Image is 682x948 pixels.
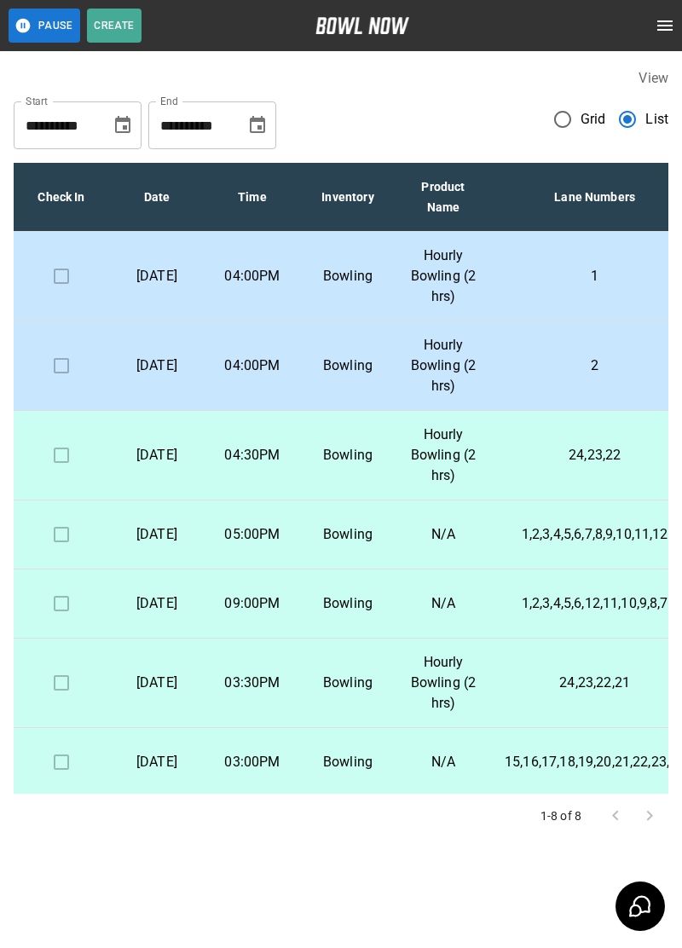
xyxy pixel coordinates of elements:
[409,593,477,614] p: N/A
[123,445,191,465] p: [DATE]
[315,17,409,34] img: logo
[409,246,477,307] p: Hourly Bowling (2 hrs)
[87,9,142,43] button: Create
[218,752,286,772] p: 03:00PM
[123,355,191,376] p: [DATE]
[123,266,191,286] p: [DATE]
[14,163,109,232] th: Check In
[123,752,191,772] p: [DATE]
[409,524,477,545] p: N/A
[648,9,682,43] button: open drawer
[218,266,286,286] p: 04:00PM
[9,9,80,43] button: Pause
[240,108,275,142] button: Choose date, selected date is Sep 24, 2025
[314,673,382,693] p: Bowling
[109,163,205,232] th: Date
[409,652,477,714] p: Hourly Bowling (2 hrs)
[314,593,382,614] p: Bowling
[396,163,491,232] th: Product Name
[106,108,140,142] button: Choose date, selected date is Aug 24, 2025
[409,425,477,486] p: Hourly Bowling (2 hrs)
[645,109,668,130] span: List
[205,163,300,232] th: Time
[218,673,286,693] p: 03:30PM
[314,355,382,376] p: Bowling
[639,70,668,86] label: View
[218,524,286,545] p: 05:00PM
[123,524,191,545] p: [DATE]
[540,807,581,824] p: 1-8 of 8
[123,593,191,614] p: [DATE]
[300,163,396,232] th: Inventory
[123,673,191,693] p: [DATE]
[314,524,382,545] p: Bowling
[314,445,382,465] p: Bowling
[581,109,606,130] span: Grid
[218,355,286,376] p: 04:00PM
[218,593,286,614] p: 09:00PM
[218,445,286,465] p: 04:30PM
[409,752,477,772] p: N/A
[409,335,477,396] p: Hourly Bowling (2 hrs)
[314,752,382,772] p: Bowling
[314,266,382,286] p: Bowling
